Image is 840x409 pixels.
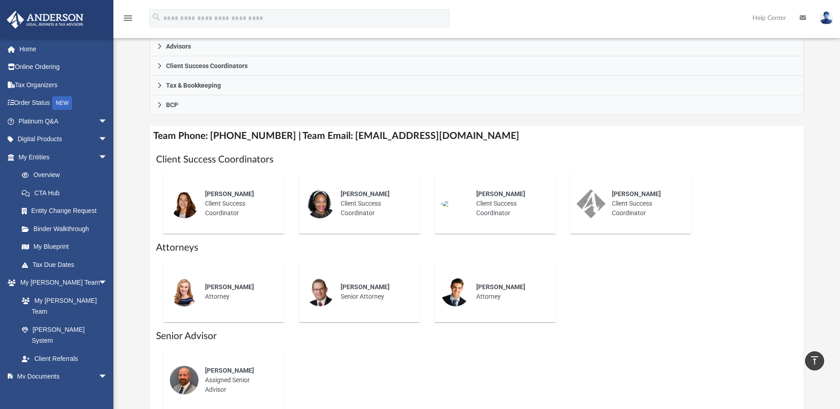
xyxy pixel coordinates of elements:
[166,82,221,89] span: Tax & Bookkeeping
[170,365,199,394] img: thumbnail
[576,189,606,218] img: thumbnail
[6,40,121,58] a: Home
[334,276,414,308] div: Senior Attorney
[13,350,117,368] a: Client Referrals
[6,130,121,148] a: Digital Productsarrow_drop_down
[199,276,278,308] div: Attorney
[809,355,820,366] i: vertical_align_top
[151,12,161,22] i: search
[156,330,797,343] h1: Senior Advisor
[606,183,685,224] div: Client Success Coordinator
[4,11,86,29] img: Anderson Advisors Platinum Portal
[150,37,804,56] a: Advisors
[341,190,390,197] span: [PERSON_NAME]
[334,183,414,224] div: Client Success Coordinator
[156,153,797,166] h1: Client Success Coordinators
[13,202,121,220] a: Entity Change Request
[476,283,525,291] span: [PERSON_NAME]
[476,190,525,197] span: [PERSON_NAME]
[98,368,117,386] span: arrow_drop_down
[205,367,254,374] span: [PERSON_NAME]
[52,96,72,110] div: NEW
[13,238,117,256] a: My Blueprint
[205,283,254,291] span: [PERSON_NAME]
[199,183,278,224] div: Client Success Coordinator
[6,148,121,166] a: My Entitiesarrow_drop_down
[6,76,121,94] a: Tax Organizers
[122,13,133,24] i: menu
[6,368,117,386] a: My Documentsarrow_drop_down
[150,56,804,76] a: Client Success Coordinators
[305,277,334,306] img: thumbnail
[612,190,661,197] span: [PERSON_NAME]
[150,95,804,115] a: BCP
[98,274,117,292] span: arrow_drop_down
[98,130,117,149] span: arrow_drop_down
[156,241,797,254] h1: Attorneys
[820,11,833,25] img: User Pic
[470,183,549,224] div: Client Success Coordinator
[205,190,254,197] span: [PERSON_NAME]
[13,166,121,184] a: Overview
[13,184,121,202] a: CTA Hub
[13,220,121,238] a: Binder Walkthrough
[170,189,199,218] img: thumbnail
[470,276,549,308] div: Attorney
[6,94,121,113] a: Order StatusNEW
[13,320,117,350] a: [PERSON_NAME] System
[305,189,334,218] img: thumbnail
[441,200,470,207] img: thumbnail
[6,274,117,292] a: My [PERSON_NAME] Teamarrow_drop_down
[166,63,248,69] span: Client Success Coordinators
[98,112,117,131] span: arrow_drop_down
[122,17,133,24] a: menu
[341,283,390,291] span: [PERSON_NAME]
[166,43,191,49] span: Advisors
[170,277,199,306] img: thumbnail
[150,126,804,146] h4: Team Phone: [PHONE_NUMBER] | Team Email: [EMAIL_ADDRESS][DOMAIN_NAME]
[199,360,278,401] div: Assigned Senior Advisor
[166,102,178,108] span: BCP
[6,58,121,76] a: Online Ordering
[441,277,470,306] img: thumbnail
[6,112,121,130] a: Platinum Q&Aarrow_drop_down
[98,148,117,167] span: arrow_drop_down
[805,351,824,370] a: vertical_align_top
[13,291,112,320] a: My [PERSON_NAME] Team
[13,256,121,274] a: Tax Due Dates
[150,76,804,95] a: Tax & Bookkeeping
